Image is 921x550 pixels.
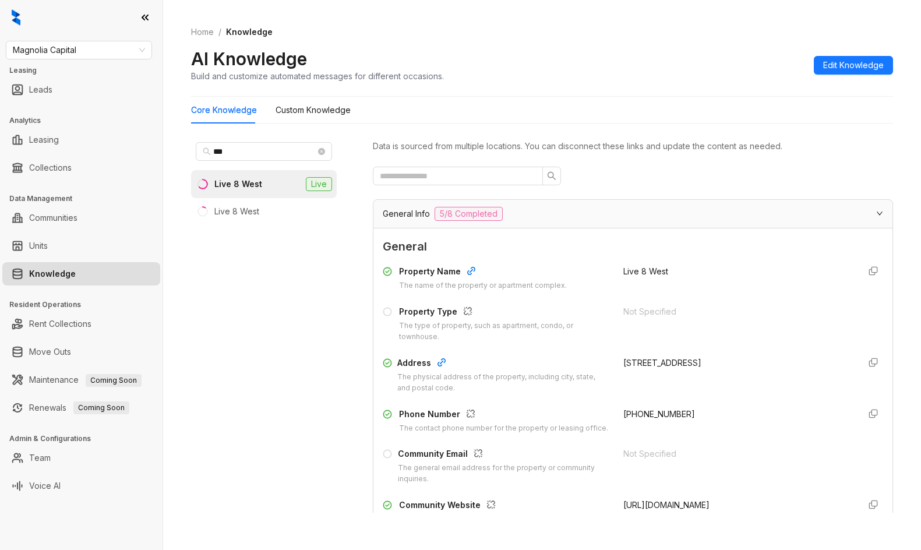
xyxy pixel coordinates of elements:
li: Rent Collections [2,312,160,336]
span: [URL][DOMAIN_NAME] [623,500,710,510]
span: [PHONE_NUMBER] [623,409,695,419]
li: Collections [2,156,160,179]
a: Home [189,26,216,38]
div: The physical address of the property, including city, state, and postal code. [397,372,610,394]
li: / [218,26,221,38]
span: General [383,238,883,256]
span: 5/8 Completed [435,207,503,221]
div: [STREET_ADDRESS] [623,357,850,369]
span: Edit Knowledge [823,59,884,72]
span: search [547,171,556,181]
li: Knowledge [2,262,160,285]
div: Property Name [399,265,567,280]
li: Renewals [2,396,160,419]
li: Team [2,446,160,470]
h2: AI Knowledge [191,48,307,70]
h3: Leasing [9,65,163,76]
div: Address [397,357,610,372]
li: Leasing [2,128,160,151]
li: Maintenance [2,368,160,392]
span: Knowledge [226,27,273,37]
span: General Info [383,207,430,220]
a: Collections [29,156,72,179]
a: Units [29,234,48,258]
div: Community Email [398,447,609,463]
div: Not Specified [623,305,850,318]
span: Coming Soon [86,374,142,387]
li: Leads [2,78,160,101]
div: Core Knowledge [191,104,257,117]
span: close-circle [318,148,325,155]
div: The contact phone number for the property or leasing office. [399,423,608,434]
h3: Analytics [9,115,163,126]
a: Move Outs [29,340,71,364]
div: General Info5/8 Completed [373,200,892,228]
div: Live 8 West [214,178,262,191]
li: Units [2,234,160,258]
li: Move Outs [2,340,160,364]
h3: Admin & Configurations [9,433,163,444]
li: Communities [2,206,160,230]
a: Rent Collections [29,312,91,336]
button: Edit Knowledge [814,56,893,75]
span: expanded [876,210,883,217]
a: Voice AI [29,474,61,498]
span: Magnolia Capital [13,41,145,59]
span: Live [306,177,332,191]
div: Build and customize automated messages for different occasions. [191,70,444,82]
div: The type of property, such as apartment, condo, or townhouse. [399,320,610,343]
div: Live 8 West [214,205,259,218]
div: Phone Number [399,408,608,423]
span: search [203,147,211,156]
div: Community Website [399,499,578,514]
div: Not Specified [623,447,850,460]
li: Voice AI [2,474,160,498]
span: Live 8 West [623,266,668,276]
span: Coming Soon [73,401,129,414]
a: Leads [29,78,52,101]
div: The general email address for the property or community inquiries. [398,463,609,485]
div: Custom Knowledge [276,104,351,117]
a: Communities [29,206,77,230]
div: Property Type [399,305,610,320]
a: Leasing [29,128,59,151]
img: logo [12,9,20,26]
a: RenewalsComing Soon [29,396,129,419]
a: Knowledge [29,262,76,285]
div: Data is sourced from multiple locations. You can disconnect these links and update the content as... [373,140,893,153]
h3: Data Management [9,193,163,204]
a: Team [29,446,51,470]
h3: Resident Operations [9,299,163,310]
div: The name of the property or apartment complex. [399,280,567,291]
